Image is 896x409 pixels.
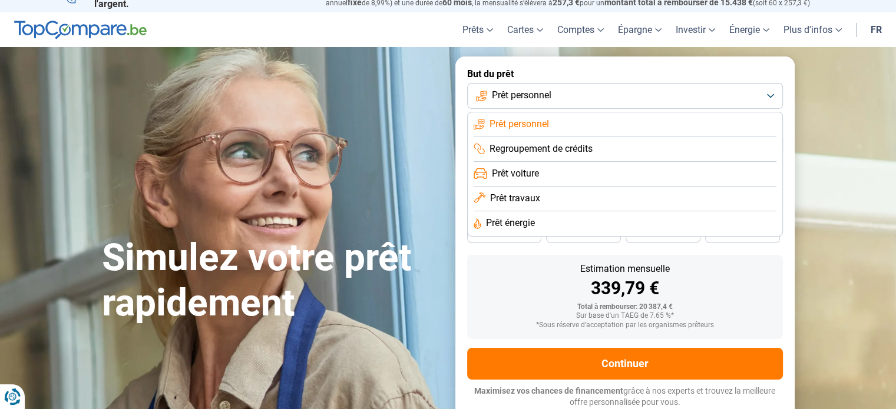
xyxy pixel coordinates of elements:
[455,12,500,47] a: Prêts
[467,68,783,79] label: But du prêt
[571,231,597,238] span: 36 mois
[550,12,611,47] a: Comptes
[611,12,669,47] a: Épargne
[864,12,889,47] a: fr
[477,312,773,320] div: Sur base d'un TAEG de 7.65 %*
[467,83,783,109] button: Prêt personnel
[669,12,722,47] a: Investir
[477,264,773,274] div: Estimation mensuelle
[492,89,551,102] span: Prêt personnel
[490,142,593,155] span: Regroupement de crédits
[102,235,441,326] h1: Simulez votre prêt rapidement
[474,386,623,395] span: Maximisez vos chances de financement
[486,217,535,230] span: Prêt énergie
[467,348,783,380] button: Continuer
[14,21,147,39] img: TopCompare
[776,12,849,47] a: Plus d'infos
[730,231,756,238] span: 24 mois
[722,12,776,47] a: Énergie
[477,321,773,330] div: *Sous réserve d'acceptation par les organismes prêteurs
[650,231,676,238] span: 30 mois
[490,118,549,131] span: Prêt personnel
[477,303,773,311] div: Total à rembourser: 20 387,4 €
[492,167,539,180] span: Prêt voiture
[467,385,783,408] p: grâce à nos experts et trouvez la meilleure offre personnalisée pour vous.
[477,280,773,297] div: 339,79 €
[500,12,550,47] a: Cartes
[491,231,517,238] span: 42 mois
[490,192,540,205] span: Prêt travaux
